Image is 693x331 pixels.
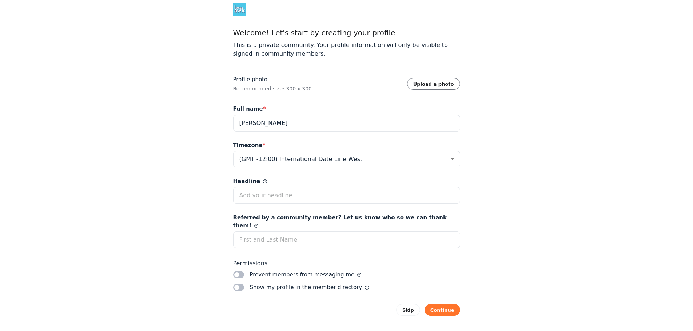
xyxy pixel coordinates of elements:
[233,105,266,113] span: Full name
[233,214,460,230] span: Referred by a community member? Let us know who so we can thank them!
[233,3,246,16] img: Less Awkward Hub
[407,78,460,90] button: Upload a photo
[396,304,420,316] button: Skip
[233,28,460,38] h1: Welcome! Let's start by creating your profile
[233,231,460,248] input: First and Last Name
[250,271,362,279] span: Prevent members from messaging me
[233,76,312,84] label: Profile photo
[425,304,460,316] button: Continue
[233,177,267,186] span: Headline
[233,260,460,267] span: Permissions
[233,187,460,204] input: Add your headline
[233,85,312,92] div: Recommended size: 300 x 300
[250,283,369,292] span: Show my profile in the member directory
[233,41,460,58] p: This is a private community. Your profile information will only be visible to signed in community...
[233,141,266,150] span: Timezone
